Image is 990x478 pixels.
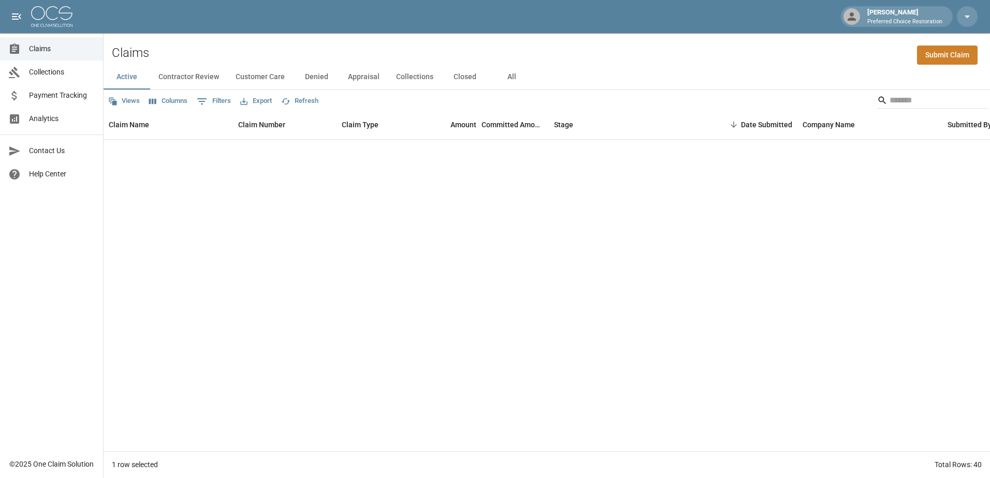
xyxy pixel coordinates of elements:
div: Claim Number [233,110,337,139]
h2: Claims [112,46,149,61]
a: Submit Claim [917,46,978,65]
button: Select columns [147,93,190,109]
span: Analytics [29,113,95,124]
button: Views [106,93,142,109]
div: [PERSON_NAME] [863,7,947,26]
div: Committed Amount [482,110,544,139]
img: ocs-logo-white-transparent.png [31,6,72,27]
div: Stage [554,110,573,139]
p: Preferred Choice Restoration [867,18,942,26]
div: 1 row selected [112,459,158,470]
div: Claim Type [342,110,378,139]
div: Stage [549,110,704,139]
div: Claim Number [238,110,285,139]
button: Closed [442,65,488,89]
div: Amount [450,110,476,139]
div: Claim Type [337,110,414,139]
span: Claims [29,43,95,54]
button: Collections [388,65,442,89]
div: Company Name [803,110,855,139]
button: Show filters [194,93,234,110]
span: Payment Tracking [29,90,95,101]
button: Customer Care [227,65,293,89]
button: Active [104,65,150,89]
div: Claim Name [109,110,149,139]
span: Collections [29,67,95,78]
button: Sort [726,117,741,132]
div: Committed Amount [482,110,549,139]
div: Claim Name [104,110,233,139]
div: Amount [414,110,482,139]
div: dynamic tabs [104,65,990,89]
span: Help Center [29,169,95,180]
div: Date Submitted [741,110,792,139]
button: open drawer [6,6,27,27]
button: Export [238,93,274,109]
button: Refresh [279,93,321,109]
button: Denied [293,65,340,89]
button: Appraisal [340,65,388,89]
div: © 2025 One Claim Solution [9,459,94,469]
button: All [488,65,535,89]
span: Contact Us [29,145,95,156]
button: Contractor Review [150,65,227,89]
div: Search [877,92,988,111]
div: Date Submitted [704,110,797,139]
div: Total Rows: 40 [935,459,982,470]
div: Company Name [797,110,942,139]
